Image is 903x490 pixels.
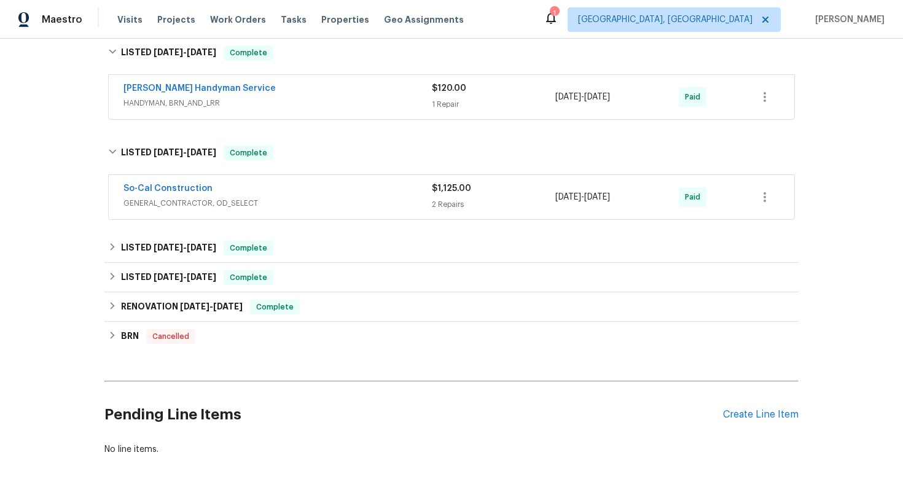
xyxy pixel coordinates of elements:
span: - [154,273,216,281]
div: RENOVATION [DATE]-[DATE]Complete [104,292,799,322]
span: Maestro [42,14,82,26]
span: [PERSON_NAME] [810,14,885,26]
div: LISTED [DATE]-[DATE]Complete [104,133,799,173]
span: Visits [117,14,143,26]
div: LISTED [DATE]-[DATE]Complete [104,233,799,263]
span: [DATE] [154,48,183,56]
span: [DATE] [187,48,216,56]
span: [DATE] [555,193,581,201]
span: Projects [157,14,195,26]
div: LISTED [DATE]-[DATE]Complete [104,33,799,72]
span: - [180,302,243,311]
span: Paid [685,191,705,203]
span: Complete [225,271,272,284]
div: 2 Repairs [432,198,555,211]
span: GENERAL_CONTRACTOR, OD_SELECT [123,197,432,209]
span: - [555,191,610,203]
h6: RENOVATION [121,300,243,314]
span: Complete [225,242,272,254]
span: [DATE] [584,193,610,201]
span: [DATE] [154,273,183,281]
span: - [154,148,216,157]
div: LISTED [DATE]-[DATE]Complete [104,263,799,292]
span: Complete [225,147,272,159]
span: [GEOGRAPHIC_DATA], [GEOGRAPHIC_DATA] [578,14,752,26]
a: [PERSON_NAME] Handyman Service [123,84,276,93]
h2: Pending Line Items [104,386,723,443]
span: [DATE] [187,273,216,281]
div: Create Line Item [723,409,799,421]
div: No line items. [104,443,799,456]
span: Work Orders [210,14,266,26]
span: - [555,91,610,103]
span: [DATE] [187,148,216,157]
div: 1 Repair [432,98,555,111]
div: BRN Cancelled [104,322,799,351]
h6: LISTED [121,45,216,60]
span: [DATE] [213,302,243,311]
span: Cancelled [147,330,194,343]
span: [DATE] [187,243,216,252]
span: $1,125.00 [432,184,471,193]
span: $120.00 [432,84,466,93]
span: Paid [685,91,705,103]
span: - [154,48,216,56]
div: 1 [550,7,558,20]
span: [DATE] [584,93,610,101]
span: [DATE] [180,302,209,311]
span: Tasks [281,15,307,24]
span: Geo Assignments [384,14,464,26]
span: [DATE] [154,243,183,252]
span: Properties [321,14,369,26]
h6: LISTED [121,241,216,255]
span: - [154,243,216,252]
span: [DATE] [555,93,581,101]
h6: BRN [121,329,139,344]
h6: LISTED [121,270,216,285]
span: HANDYMAN, BRN_AND_LRR [123,97,432,109]
span: Complete [225,47,272,59]
span: Complete [251,301,299,313]
span: [DATE] [154,148,183,157]
h6: LISTED [121,146,216,160]
a: So-Cal Construction [123,184,213,193]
